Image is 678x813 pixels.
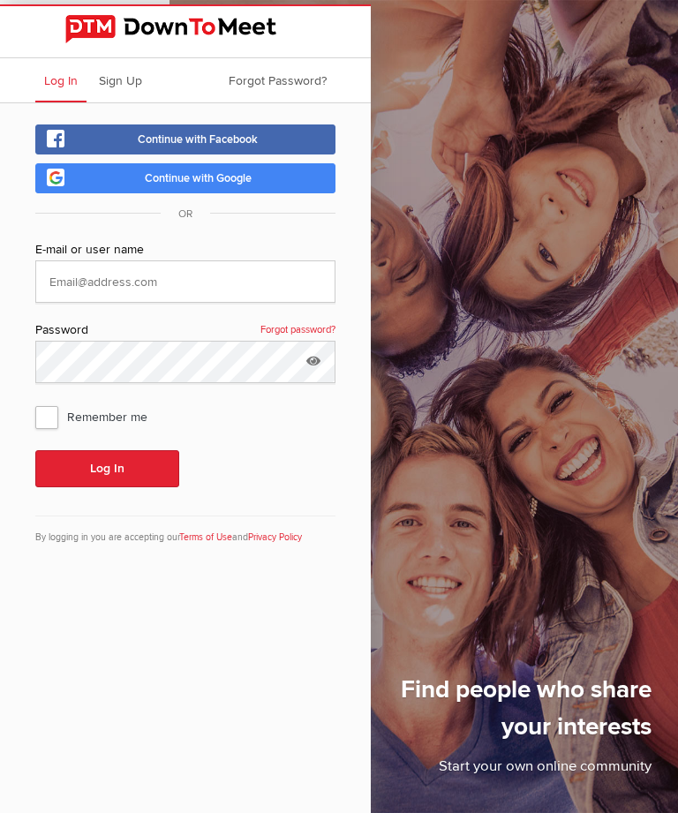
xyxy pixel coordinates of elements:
img: DownToMeet [65,15,305,43]
span: Log In [44,73,78,88]
span: OR [161,207,210,221]
a: Log In [35,58,87,102]
span: Continue with Facebook [138,132,258,147]
a: Forgot password? [260,320,335,340]
p: Start your own online community [390,756,652,787]
input: Email@address.com [35,260,335,303]
a: Continue with Facebook [35,124,335,154]
button: Log In [35,450,179,487]
div: Password [35,320,335,341]
div: By logging in you are accepting our and [35,516,335,545]
a: Sign Up [90,58,151,102]
a: Forgot Password? [220,58,335,102]
a: Continue with Google [35,163,335,193]
span: Forgot Password? [229,73,327,88]
h1: Find people who share your interests [390,671,652,756]
span: Remember me [35,401,165,433]
span: Continue with Google [145,171,252,185]
span: Sign Up [99,73,142,88]
a: Terms of Use [179,531,232,543]
a: Privacy Policy [248,531,302,543]
div: E-mail or user name [35,240,335,260]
